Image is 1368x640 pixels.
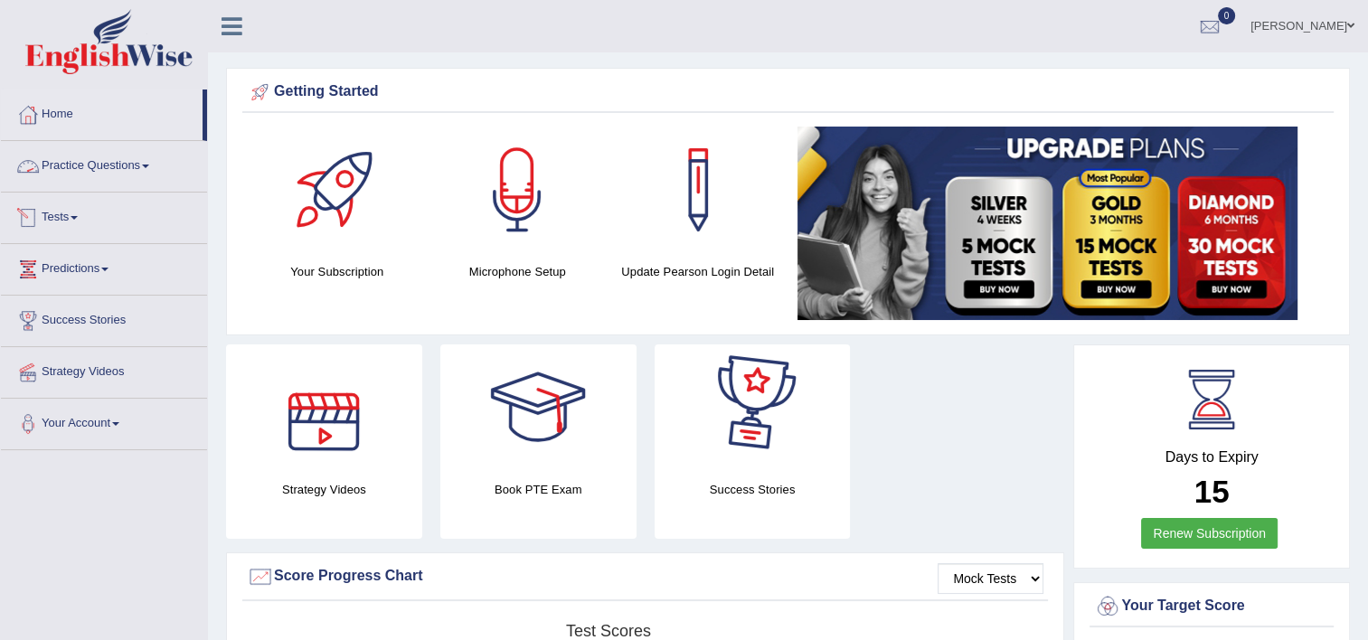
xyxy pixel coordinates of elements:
[440,480,637,499] h4: Book PTE Exam
[797,127,1297,320] img: small5.jpg
[1,347,207,392] a: Strategy Videos
[1094,593,1329,620] div: Your Target Score
[1,244,207,289] a: Predictions
[247,563,1043,590] div: Score Progress Chart
[566,622,651,640] tspan: Test scores
[247,79,1329,106] div: Getting Started
[1,193,207,238] a: Tests
[1141,518,1278,549] a: Renew Subscription
[1,296,207,341] a: Success Stories
[256,262,419,281] h4: Your Subscription
[1,141,207,186] a: Practice Questions
[1218,7,1236,24] span: 0
[437,262,599,281] h4: Microphone Setup
[1,89,203,135] a: Home
[655,480,851,499] h4: Success Stories
[1194,474,1230,509] b: 15
[1094,449,1329,466] h4: Days to Expiry
[617,262,779,281] h4: Update Pearson Login Detail
[1,399,207,444] a: Your Account
[226,480,422,499] h4: Strategy Videos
